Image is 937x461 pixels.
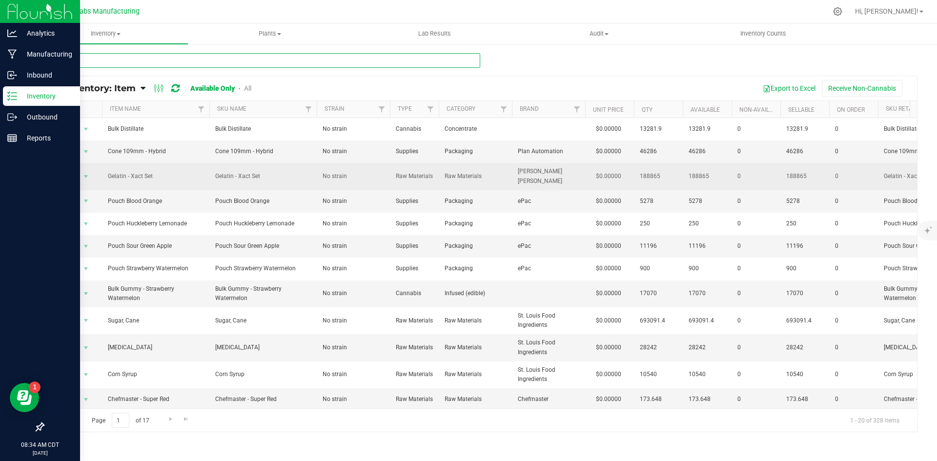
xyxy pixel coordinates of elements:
span: select [80,368,92,381]
span: Raw Materials [445,395,506,404]
button: Receive Non-Cannabis [822,80,902,97]
span: $0.00000 [591,217,626,231]
span: select [80,240,92,253]
span: $0.00000 [591,261,626,276]
span: Cone 109mm - Hybrid [108,147,204,156]
span: $0.00000 [591,239,626,253]
span: 0 [737,241,774,251]
span: Cannabis [396,124,433,134]
span: Pouch Huckleberry Lemonade [108,219,204,228]
span: 0 [737,395,774,404]
span: 11196 [689,241,726,251]
iframe: Resource center unread badge [29,381,41,393]
span: No strain [323,172,384,181]
span: $0.00000 [591,169,626,183]
span: St. Louis Food Ingredients [518,365,579,384]
span: 0 [737,147,774,156]
span: Raw Materials [445,316,506,325]
p: Reports [17,132,76,144]
span: 5278 [640,197,677,206]
span: $0.00000 [591,122,626,136]
span: 28242 [689,343,726,352]
span: 0 [835,370,872,379]
span: 11196 [786,241,823,251]
span: 13281.9 [689,124,726,134]
span: Page of 17 [83,413,157,428]
span: No strain [323,343,384,352]
a: Qty [642,106,652,113]
span: 0 [835,264,872,273]
a: Filter [301,101,317,118]
span: $0.00000 [591,314,626,328]
span: 28242 [640,343,677,352]
inline-svg: Inbound [7,70,17,80]
inline-svg: Inventory [7,91,17,101]
span: 693091.4 [786,316,823,325]
a: Item Name [110,105,141,112]
a: Go to the last page [179,413,193,426]
span: Audit [517,29,681,38]
span: 0 [835,316,872,325]
span: 0 [737,172,774,181]
span: select [80,170,92,183]
span: Concentrate [445,124,506,134]
span: 900 [786,264,823,273]
span: Gelatin - Xact Set [108,172,204,181]
p: Inventory [17,90,76,102]
span: 5278 [786,197,823,206]
span: 693091.4 [640,316,677,325]
span: 0 [835,395,872,404]
a: All [244,84,251,92]
span: Gelatin - Xact Set [215,172,311,181]
span: No strain [323,124,384,134]
span: No strain [323,395,384,404]
span: Supplies [396,147,433,156]
span: Bulk Gummy - Strawberry Watermelon [108,284,204,303]
span: Packaging [445,241,506,251]
span: 0 [835,343,872,352]
span: 13281.9 [640,124,677,134]
span: select [80,145,92,159]
span: 0 [737,124,774,134]
span: 0 [835,172,872,181]
span: 188865 [786,172,823,181]
span: Plants [188,29,352,38]
span: 17070 [689,289,726,298]
span: $0.00000 [591,144,626,159]
a: Inventory Counts [681,23,846,44]
span: select [80,393,92,406]
span: 17070 [786,289,823,298]
span: 13281.9 [786,124,823,134]
span: Chefmaster [518,395,579,404]
span: Bulk Distillate [108,124,204,134]
span: ePac [518,241,579,251]
a: Type [398,105,412,112]
span: St. Louis Food Ingredients [518,311,579,330]
a: Category [447,105,475,112]
span: Raw Materials [396,172,433,181]
span: Plan Automation [518,147,579,156]
span: Supplies [396,219,433,228]
span: 1 - 20 of 328 items [842,413,907,427]
span: $0.00000 [591,392,626,406]
span: Inventory [23,29,188,38]
a: Filter [193,101,209,118]
span: Raw Materials [396,343,433,352]
span: Cone 109mm - Hybrid [215,147,311,156]
a: Available Only [190,84,235,92]
span: $0.00000 [591,194,626,208]
span: Inventory Counts [727,29,799,38]
a: Inventory [23,23,188,44]
span: Packaging [445,219,506,228]
span: No strain [323,241,384,251]
a: Filter [423,101,439,118]
span: 250 [640,219,677,228]
input: 1 [112,413,129,428]
span: 17070 [640,289,677,298]
span: Pouch Strawberry Watermelon [108,264,204,273]
span: No strain [323,289,384,298]
a: Brand [520,105,539,112]
span: 900 [689,264,726,273]
span: 0 [737,219,774,228]
a: Filter [569,101,585,118]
